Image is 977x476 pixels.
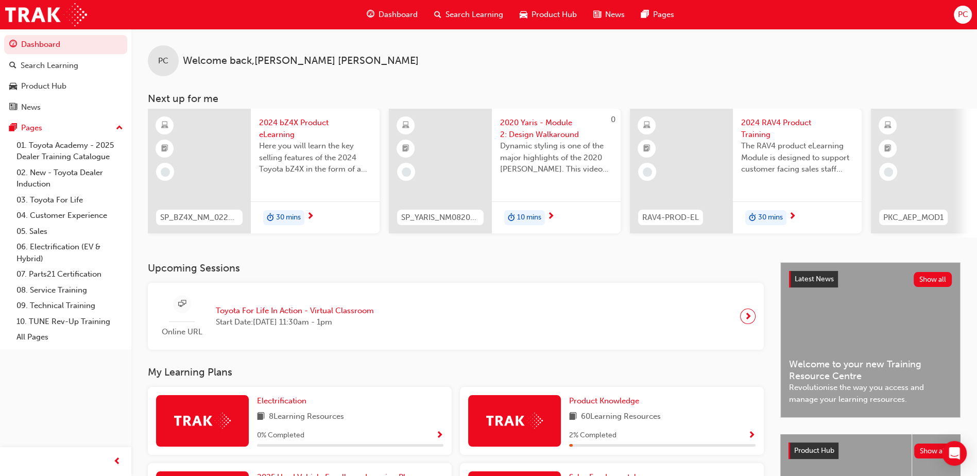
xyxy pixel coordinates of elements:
[9,82,17,91] span: car-icon
[605,9,625,21] span: News
[748,429,756,442] button: Show Progress
[4,77,127,96] a: Product Hub
[183,55,419,67] span: Welcome back , [PERSON_NAME] [PERSON_NAME]
[611,115,615,124] span: 0
[161,142,168,156] span: booktick-icon
[267,211,274,225] span: duration-icon
[21,80,66,92] div: Product Hub
[569,396,639,405] span: Product Knowledge
[358,4,426,25] a: guage-iconDashboard
[148,366,764,378] h3: My Learning Plans
[158,55,168,67] span: PC
[653,9,674,21] span: Pages
[276,212,301,224] span: 30 mins
[21,60,78,72] div: Search Learning
[5,3,87,26] img: Trak
[156,326,208,338] span: Online URL
[884,142,892,156] span: booktick-icon
[9,124,17,133] span: pages-icon
[581,411,661,423] span: 60 Learning Resources
[641,8,649,21] span: pages-icon
[156,291,756,342] a: Online URLToyota For Life In Action - Virtual ClassroomStart Date:[DATE] 11:30am - 1pm
[12,138,127,165] a: 01. Toyota Academy - 2025 Dealer Training Catalogue
[402,167,411,177] span: learningRecordVerb_NONE-icon
[517,212,541,224] span: 10 mins
[257,430,304,441] span: 0 % Completed
[643,167,652,177] span: learningRecordVerb_NONE-icon
[426,4,511,25] a: search-iconSearch Learning
[259,140,371,175] span: Here you will learn the key selling features of the 2024 Toyota bZ4X in the form of a virtual 6-p...
[379,9,418,21] span: Dashboard
[12,208,127,224] a: 04. Customer Experience
[367,8,374,21] span: guage-icon
[4,118,127,138] button: Pages
[436,431,443,440] span: Show Progress
[508,211,515,225] span: duration-icon
[402,119,409,132] span: learningResourceType_ELEARNING-icon
[914,444,953,458] button: Show all
[749,211,756,225] span: duration-icon
[794,446,834,455] span: Product Hub
[954,6,972,24] button: PC
[884,119,892,132] span: learningResourceType_ELEARNING-icon
[780,262,961,418] a: Latest NewsShow allWelcome to your new Training Resource CentreRevolutionise the way you access a...
[148,262,764,274] h3: Upcoming Sessions
[12,329,127,345] a: All Pages
[257,395,311,407] a: Electrification
[758,212,783,224] span: 30 mins
[643,119,650,132] span: learningResourceType_ELEARNING-icon
[4,98,127,117] a: News
[148,109,380,233] a: SP_BZ4X_NM_0224_EL012024 bZ4X Product eLearningHere you will learn the key selling features of th...
[21,101,41,113] div: News
[4,33,127,118] button: DashboardSearch LearningProduct HubNews
[161,119,168,132] span: learningResourceType_ELEARNING-icon
[12,165,127,192] a: 02. New - Toyota Dealer Induction
[914,272,952,287] button: Show all
[486,413,543,429] img: Trak
[633,4,682,25] a: pages-iconPages
[401,212,479,224] span: SP_YARIS_NM0820_EL_02
[12,239,127,266] a: 06. Electrification (EV & Hybrid)
[748,431,756,440] span: Show Progress
[741,117,853,140] span: 2024 RAV4 Product Training
[942,441,967,466] div: Open Intercom Messenger
[21,122,42,134] div: Pages
[585,4,633,25] a: news-iconNews
[789,359,952,382] span: Welcome to your new Training Resource Centre
[257,396,306,405] span: Electrification
[12,224,127,240] a: 05. Sales
[12,298,127,314] a: 09. Technical Training
[9,61,16,71] span: search-icon
[4,56,127,75] a: Search Learning
[257,411,265,423] span: book-icon
[116,122,123,135] span: up-icon
[511,4,585,25] a: car-iconProduct Hub
[569,411,577,423] span: book-icon
[12,266,127,282] a: 07. Parts21 Certification
[269,411,344,423] span: 8 Learning Resources
[569,395,643,407] a: Product Knowledge
[174,413,231,429] img: Trak
[532,9,577,21] span: Product Hub
[547,212,555,222] span: next-icon
[789,271,952,287] a: Latest NewsShow all
[259,117,371,140] span: 2024 bZ4X Product eLearning
[436,429,443,442] button: Show Progress
[744,309,752,324] span: next-icon
[131,93,977,105] h3: Next up for me
[389,109,621,233] a: 0SP_YARIS_NM0820_EL_022020 Yaris - Module 2: Design WalkaroundDynamic styling is one of the major...
[4,35,127,54] a: Dashboard
[883,212,944,224] span: PKC_AEP_MOD1
[445,9,503,21] span: Search Learning
[642,212,699,224] span: RAV4-PROD-EL
[434,8,441,21] span: search-icon
[593,8,601,21] span: news-icon
[113,455,121,468] span: prev-icon
[216,316,374,328] span: Start Date: [DATE] 11:30am - 1pm
[216,305,374,317] span: Toyota For Life In Action - Virtual Classroom
[9,103,17,112] span: news-icon
[569,430,616,441] span: 2 % Completed
[520,8,527,21] span: car-icon
[160,212,238,224] span: SP_BZ4X_NM_0224_EL01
